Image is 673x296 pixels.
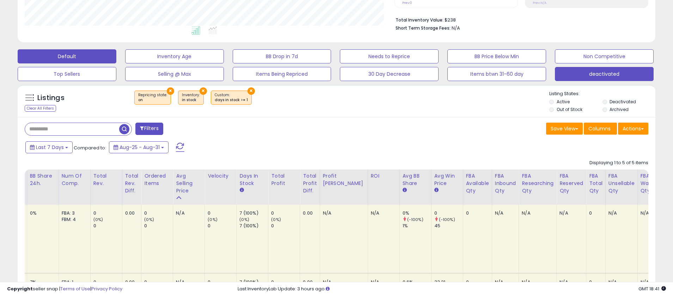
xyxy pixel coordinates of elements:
[371,210,394,216] div: N/A
[340,67,439,81] button: 30 Day Decrease
[522,210,551,216] div: N/A
[610,99,636,105] label: Deactivated
[125,172,139,195] div: Total Rev. Diff.
[215,98,248,103] div: days in stock >= 1
[233,67,331,81] button: Items Being Repriced
[239,217,249,222] small: (0%)
[200,87,207,95] button: ×
[208,223,236,229] div: 0
[208,217,218,222] small: (0%)
[37,93,65,103] h5: Listings
[176,210,199,216] div: N/A
[93,223,122,229] div: 0
[584,123,617,135] button: Columns
[144,217,154,222] small: (0%)
[167,87,174,95] button: ×
[589,160,648,166] div: Displaying 1 to 5 of 5 items
[25,141,73,153] button: Last 7 Days
[618,123,648,135] button: Actions
[93,217,103,222] small: (0%)
[144,223,173,229] div: 0
[589,172,602,195] div: FBA Total Qty
[407,217,423,222] small: (-100%)
[403,210,431,216] div: 0%
[323,210,362,216] div: N/A
[371,172,397,180] div: ROI
[25,105,56,112] div: Clear All Filters
[638,285,666,292] span: 2025-09-8 18:41 GMT
[439,217,455,222] small: (-100%)
[62,216,85,223] div: FBM: 4
[271,172,297,187] div: Total Profit
[36,144,64,151] span: Last 7 Days
[125,49,224,63] button: Inventory Age
[641,172,670,195] div: FBA Warehouse Qty
[434,172,460,187] div: Avg Win Price
[62,172,87,187] div: Num of Comp.
[239,210,268,216] div: 7 (100%)
[233,49,331,63] button: BB Drop in 7d
[109,141,169,153] button: Aug-25 - Aug-31
[271,217,281,222] small: (0%)
[340,49,439,63] button: Needs to Reprice
[588,125,611,132] span: Columns
[247,87,255,95] button: ×
[555,49,654,63] button: Non Competitive
[271,210,300,216] div: 0
[138,98,167,103] div: on
[403,223,431,229] div: 1%
[396,25,451,31] b: Short Term Storage Fees:
[120,144,160,151] span: Aug-25 - Aug-31
[546,123,583,135] button: Save View
[434,223,463,229] div: 45
[271,223,300,229] div: 0
[60,285,90,292] a: Terms of Use
[238,286,666,292] div: Last InventoryLab Update: 3 hours ago.
[466,210,487,216] div: 0
[522,172,553,195] div: FBA Researching Qty
[303,172,317,195] div: Total Profit Diff.
[138,92,167,103] span: Repricing state :
[555,67,654,81] button: deactivated
[434,187,439,193] small: Avg Win Price.
[396,15,643,24] li: $238
[608,172,635,195] div: FBA Unsellable Qty
[466,172,489,195] div: FBA Available Qty
[30,172,56,187] div: BB Share 24h.
[557,99,570,105] label: Active
[610,106,629,112] label: Archived
[303,210,314,216] div: 0.00
[403,172,428,187] div: Avg BB Share
[323,172,365,187] div: Profit [PERSON_NAME]
[182,92,200,103] span: Inventory :
[208,210,236,216] div: 0
[495,172,516,195] div: FBA inbound Qty
[91,285,122,292] a: Privacy Policy
[74,144,106,151] span: Compared to:
[30,210,53,216] div: 0%
[608,210,632,216] div: N/A
[7,285,33,292] strong: Copyright
[641,210,667,216] div: N/A
[144,210,173,216] div: 0
[18,49,116,63] button: Default
[125,67,224,81] button: Selling @ Max
[396,17,443,23] b: Total Inventory Value:
[208,172,233,180] div: Velocity
[93,172,119,187] div: Total Rev.
[452,25,460,31] span: N/A
[533,1,546,5] small: Prev: N/A
[215,92,248,103] span: Custom:
[182,98,200,103] div: in stock
[589,210,600,216] div: 0
[434,210,463,216] div: 0
[125,210,136,216] div: 0.00
[135,123,163,135] button: Filters
[447,49,546,63] button: BB Price Below Min
[239,187,244,193] small: Days In Stock.
[495,210,514,216] div: N/A
[557,106,582,112] label: Out of Stock
[62,210,85,216] div: FBA: 3
[403,187,407,193] small: Avg BB Share.
[176,172,202,195] div: Avg Selling Price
